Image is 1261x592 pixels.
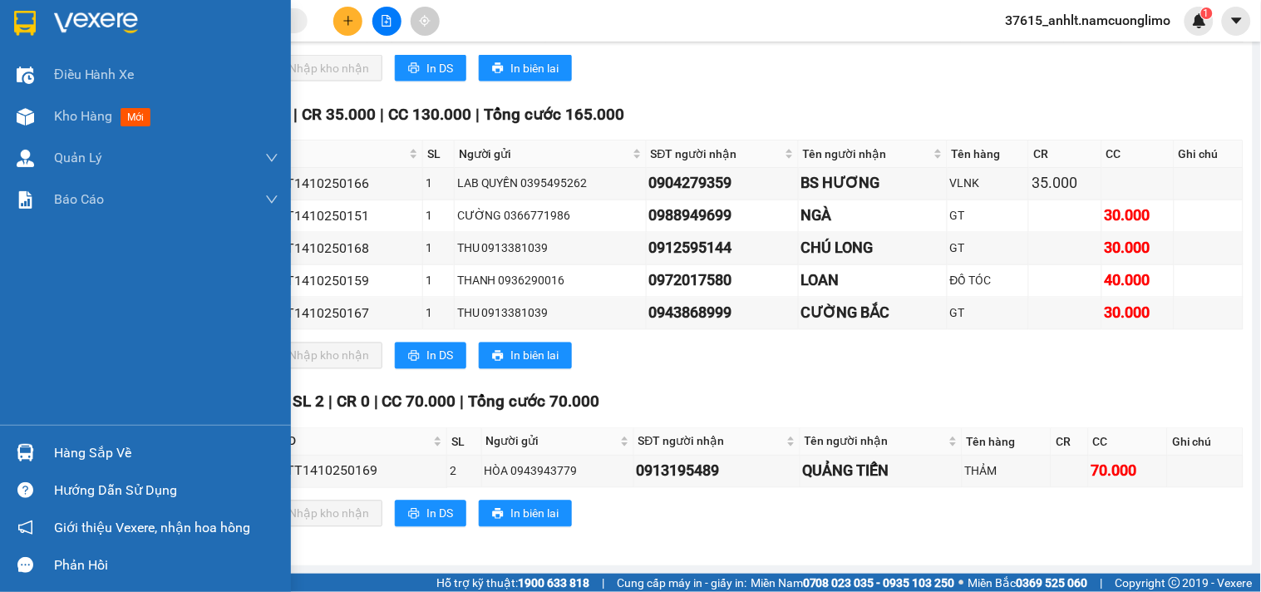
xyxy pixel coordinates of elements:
strong: 0369 525 060 [1017,576,1088,590]
div: 0913195489 [637,460,797,483]
div: 0912595144 [649,237,796,260]
span: 1 [1204,7,1209,19]
span: CR 0 [337,392,370,412]
span: In biên lai [510,59,559,77]
span: down [265,151,278,165]
td: LOAN [799,265,948,298]
div: 30.000 [1105,302,1171,325]
img: logo-vxr [14,11,36,36]
td: CHÚ LONG [799,233,948,265]
td: BS HƯƠNG [799,168,948,200]
span: copyright [1169,577,1180,589]
td: NGÀ [799,200,948,233]
span: Mã GD [253,145,406,163]
span: In biên lai [510,347,559,365]
div: 1 [426,304,451,323]
div: CHÚ LONG [801,237,944,260]
td: 32MTT1410250166 [249,168,423,200]
img: warehouse-icon [17,150,34,167]
button: file-add [372,7,401,36]
span: Miền Bắc [968,574,1088,592]
span: Giới thiệu Vexere, nhận hoa hồng [54,517,250,538]
span: | [328,392,332,412]
div: LOAN [801,269,944,293]
div: 32MTT1410250159 [251,271,420,292]
div: THANH 0936290016 [457,272,643,290]
img: icon-new-feature [1192,13,1207,28]
span: CR 35.000 [302,105,376,124]
span: file-add [381,15,392,27]
span: In biên lai [510,505,559,523]
span: In DS [426,59,453,77]
span: | [374,392,378,412]
div: Hướng dẫn sử dụng [54,478,278,503]
td: 0913195489 [634,456,800,488]
span: printer [408,508,420,521]
div: Hàng sắp về [54,441,278,466]
th: SL [447,428,482,456]
img: warehouse-icon [17,67,34,84]
div: CƯỜNG 0366771986 [457,207,643,225]
button: caret-down [1222,7,1251,36]
span: Người gửi [459,145,629,163]
div: CƯỜNG BẮC [801,302,944,325]
div: 1 [426,239,451,258]
span: Báo cáo [54,189,104,210]
span: caret-down [1229,13,1244,28]
div: HÒA 0943943779 [485,462,631,481]
span: Miền Nam [751,574,955,592]
span: CC 70.000 [382,392,456,412]
div: GT [950,207,1027,225]
div: 32MTT1410250169 [259,461,444,481]
div: GT [950,239,1027,258]
th: Ghi chú [1175,141,1244,168]
div: 2 [450,462,479,481]
th: CC [1089,428,1168,456]
button: printerIn biên lai [479,55,572,81]
img: solution-icon [17,191,34,209]
span: 37615_anhlt.namcuonglimo [993,10,1185,31]
td: 32MTT1410250168 [249,233,423,265]
div: VLNK [950,175,1027,193]
th: CR [1052,428,1089,456]
span: printer [408,350,420,363]
img: warehouse-icon [17,108,34,126]
div: 1 [426,175,451,193]
div: 0943868999 [649,302,796,325]
div: 30.000 [1105,205,1171,228]
th: Ghi chú [1168,428,1244,456]
th: Tên hàng [963,428,1052,456]
div: QUẢNG TIẾN [803,460,959,483]
th: SL [423,141,455,168]
td: 32MTT1410250151 [249,200,423,233]
div: 32MTT1410250166 [251,174,420,195]
span: printer [408,62,420,76]
div: THU 0913381039 [457,304,643,323]
div: NGÀ [801,205,944,228]
span: Cung cấp máy in - giấy in: [617,574,746,592]
div: 0972017580 [649,269,796,293]
span: CC 130.000 [388,105,471,124]
span: SĐT người nhận [638,432,783,451]
button: downloadNhập kho nhận [257,55,382,81]
td: 32MTT1410250167 [249,298,423,330]
span: SĐT người nhận [651,145,781,163]
span: | [475,105,480,124]
th: Tên hàng [948,141,1030,168]
td: 0904279359 [647,168,799,200]
span: printer [492,62,504,76]
div: 32MTT1410250168 [251,239,420,259]
button: printerIn biên lai [479,501,572,527]
span: plus [342,15,354,27]
span: question-circle [17,482,33,498]
span: aim [419,15,431,27]
td: 32MTT1410250159 [249,265,423,298]
span: message [17,557,33,573]
span: printer [492,350,504,363]
div: 70.000 [1091,460,1165,483]
div: GT [950,304,1027,323]
div: THẢM [965,462,1049,481]
span: Tên người nhận [803,145,930,163]
span: ⚪️ [959,580,964,586]
button: printerIn DS [395,343,466,369]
